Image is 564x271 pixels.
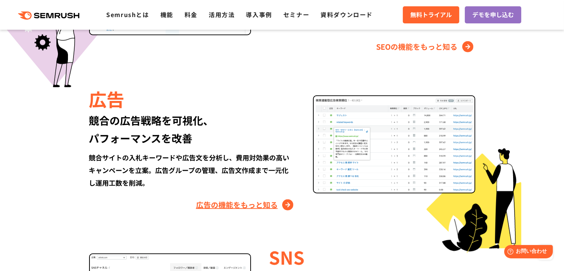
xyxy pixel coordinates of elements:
a: 活用方法 [209,10,235,19]
a: デモを申し込む [465,6,521,23]
a: 広告の機能をもっと知る [196,199,295,211]
a: Semrushとは [106,10,149,19]
div: SNS [269,244,475,270]
a: 資料ダウンロード [320,10,373,19]
a: 機能 [160,10,173,19]
div: 競合の広告戦略を可視化、 パフォーマンスを改善 [89,111,295,147]
a: セミナー [283,10,309,19]
a: SEOの機能をもっと知る [376,41,475,53]
a: 導入事例 [246,10,272,19]
span: 無料トライアル [410,10,452,20]
div: 広告 [89,86,295,111]
a: 料金 [185,10,198,19]
span: デモを申し込む [472,10,514,20]
a: 無料トライアル [403,6,459,23]
div: 競合サイトの入札キーワードや広告文を分析し、費用対効果の高いキャンペーンを立案。広告グループの管理、広告文作成まで一元化し運用工数を削減。 [89,151,295,189]
iframe: Help widget launcher [498,242,556,263]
